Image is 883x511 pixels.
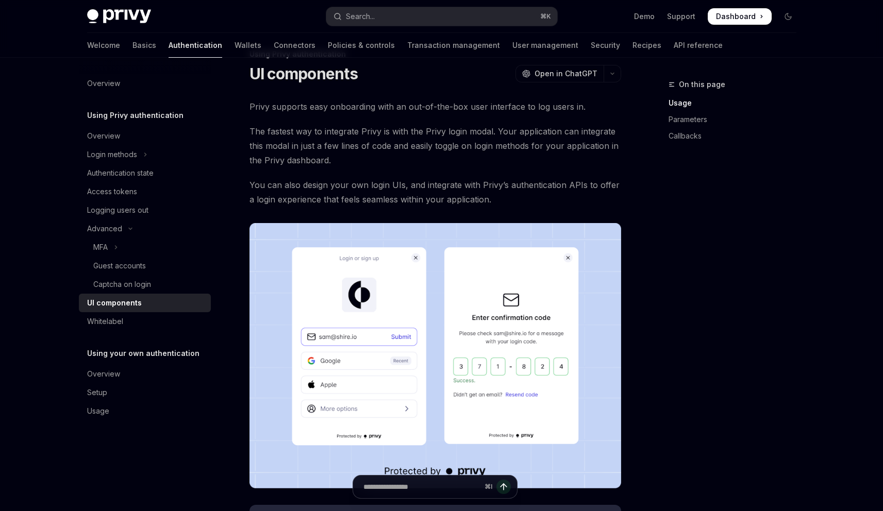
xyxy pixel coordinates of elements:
h5: Using your own authentication [87,347,199,360]
a: Authentication [169,33,222,58]
div: Overview [87,130,120,142]
span: Dashboard [716,11,756,22]
a: Support [667,11,695,22]
a: Transaction management [407,33,500,58]
a: Demo [634,11,655,22]
span: Open in ChatGPT [535,69,597,79]
div: UI components [87,297,142,309]
div: Overview [87,368,120,380]
a: User management [512,33,578,58]
input: Ask a question... [363,475,480,498]
div: Captcha on login [93,278,151,291]
button: Toggle MFA section [79,238,211,257]
a: Authentication state [79,164,211,182]
button: Toggle Login methods section [79,145,211,164]
div: MFA [93,241,108,253]
div: Guest accounts [93,260,146,272]
span: On this page [679,78,725,91]
a: Overview [79,365,211,383]
span: Privy supports easy onboarding with an out-of-the-box user interface to log users in. [249,99,621,114]
div: Usage [87,405,109,417]
button: Send message [496,480,511,494]
button: Open in ChatGPT [515,65,604,82]
span: You can also design your own login UIs, and integrate with Privy’s authentication APIs to offer a... [249,178,621,207]
div: Access tokens [87,185,137,198]
div: Setup [87,386,107,399]
a: API reference [674,33,723,58]
span: ⌘ K [540,12,551,21]
div: Search... [346,10,375,23]
a: Wallets [235,33,261,58]
div: Advanced [87,223,122,235]
a: Basics [132,33,156,58]
div: Login methods [87,148,137,161]
a: Whitelabel [79,312,211,331]
button: Open search [326,7,557,26]
a: Guest accounts [79,257,211,275]
a: Logging users out [79,201,211,219]
a: Connectors [274,33,315,58]
a: Overview [79,74,211,93]
a: Captcha on login [79,275,211,294]
button: Toggle dark mode [780,8,796,25]
h5: Using Privy authentication [87,109,184,122]
a: Policies & controls [328,33,395,58]
div: Whitelabel [87,315,123,328]
h1: UI components [249,64,358,83]
img: dark logo [87,9,151,24]
a: UI components [79,294,211,312]
a: Access tokens [79,182,211,201]
a: Security [591,33,620,58]
img: images/Onboard.png [249,223,621,488]
a: Callbacks [669,128,805,144]
a: Parameters [669,111,805,128]
div: Overview [87,77,120,90]
div: Logging users out [87,204,148,216]
div: Authentication state [87,167,154,179]
a: Overview [79,127,211,145]
button: Toggle Advanced section [79,219,211,238]
a: Usage [669,95,805,111]
span: The fastest way to integrate Privy is with the Privy login modal. Your application can integrate ... [249,124,621,167]
a: Welcome [87,33,120,58]
a: Recipes [632,33,661,58]
a: Setup [79,383,211,402]
a: Usage [79,402,211,420]
a: Dashboard [708,8,772,25]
